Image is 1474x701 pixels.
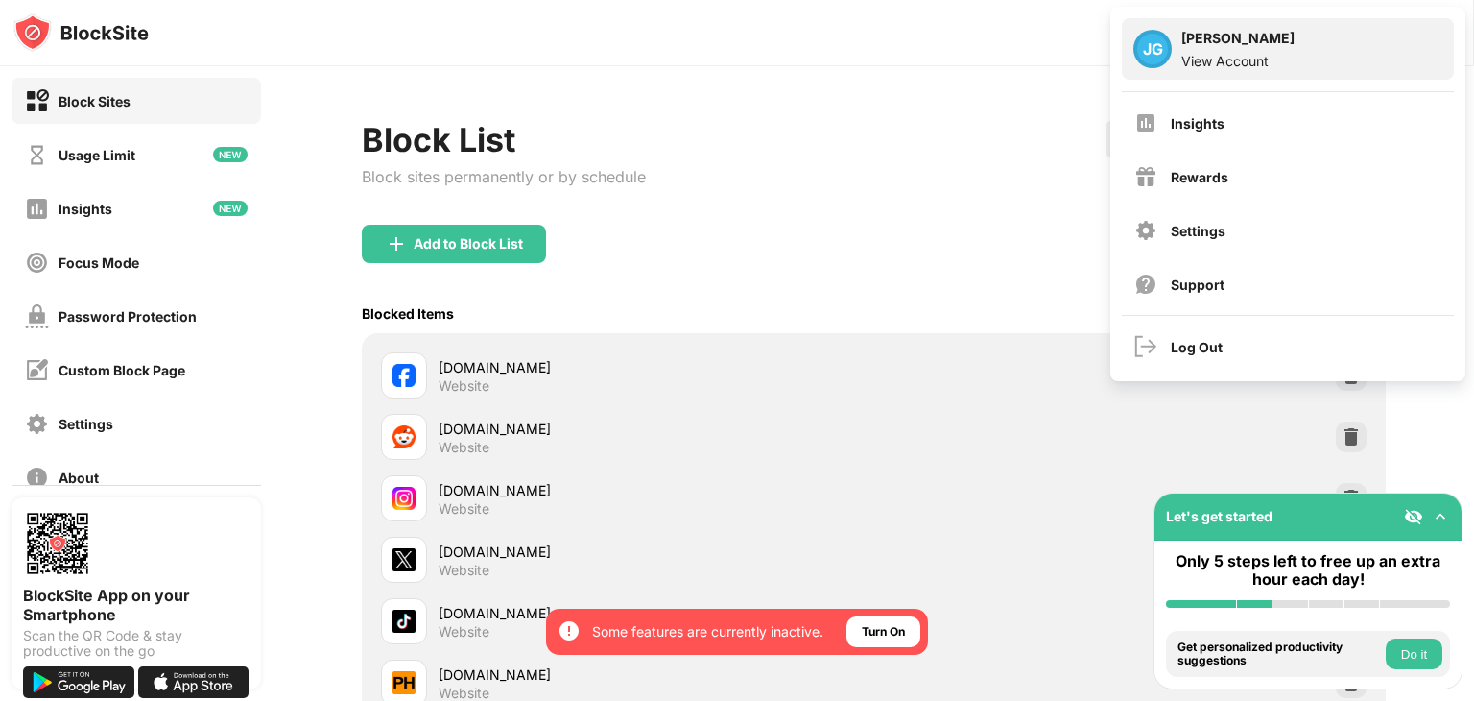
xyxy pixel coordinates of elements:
[23,509,92,578] img: options-page-qr-code.png
[392,610,416,633] img: favicons
[392,364,416,387] img: favicons
[439,419,873,439] div: [DOMAIN_NAME]
[1431,507,1450,526] img: omni-setup-toggle.svg
[59,362,185,378] div: Custom Block Page
[23,666,134,698] img: get-it-on-google-play.svg
[25,143,49,167] img: time-usage-off.svg
[362,167,646,186] div: Block sites permanently or by schedule
[1171,339,1223,355] div: Log Out
[25,197,49,221] img: insights-off.svg
[1134,219,1157,242] img: menu-settings.svg
[213,147,248,162] img: new-icon.svg
[25,358,49,382] img: customize-block-page-off.svg
[1166,552,1450,589] div: Only 5 steps left to free up an extra hour each day!
[25,89,49,113] img: block-on.svg
[392,671,416,694] img: favicons
[1134,273,1157,296] img: support.svg
[213,201,248,216] img: new-icon.svg
[1134,335,1157,358] img: logout.svg
[592,622,823,641] div: Some features are currently inactive.
[439,439,489,456] div: Website
[59,93,131,109] div: Block Sites
[1404,507,1423,526] img: eye-not-visible.svg
[439,357,873,377] div: [DOMAIN_NAME]
[439,480,873,500] div: [DOMAIN_NAME]
[25,466,49,490] img: about-off.svg
[558,619,581,642] img: error-circle-white.svg
[392,487,416,510] img: favicons
[1134,111,1157,134] img: menu-insights.svg
[392,425,416,448] img: favicons
[25,412,49,436] img: settings-off.svg
[25,251,49,275] img: focus-off.svg
[862,622,905,641] div: Turn On
[1181,53,1295,69] div: View Account
[1133,30,1172,68] div: JG
[439,542,873,562] div: [DOMAIN_NAME]
[23,628,250,659] div: Scan the QR Code & stay productive on the go
[439,665,873,685] div: [DOMAIN_NAME]
[439,623,489,641] div: Website
[59,416,113,432] div: Settings
[1171,223,1225,239] div: Settings
[1171,277,1224,293] div: Support
[59,308,197,325] div: Password Protection
[59,470,99,486] div: About
[439,377,489,395] div: Website
[1181,30,1295,53] div: [PERSON_NAME]
[25,304,49,328] img: password-protection-off.svg
[362,305,454,322] div: Blocked Items
[1134,165,1157,188] img: menu-rewards.svg
[362,120,646,159] div: Block List
[1171,115,1224,132] div: Insights
[1386,639,1442,669] button: Do it
[1177,641,1381,668] div: Get personalized productivity suggestions
[1166,508,1272,524] div: Let's get started
[414,236,523,252] div: Add to Block List
[59,254,139,271] div: Focus Mode
[439,500,489,518] div: Website
[23,586,250,624] div: BlockSite App on your Smartphone
[13,13,149,52] img: logo-blocksite.svg
[439,603,873,623] div: [DOMAIN_NAME]
[439,562,489,579] div: Website
[138,666,250,698] img: download-on-the-app-store.svg
[1171,169,1228,185] div: Rewards
[59,147,135,163] div: Usage Limit
[59,201,112,217] div: Insights
[392,548,416,571] img: favicons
